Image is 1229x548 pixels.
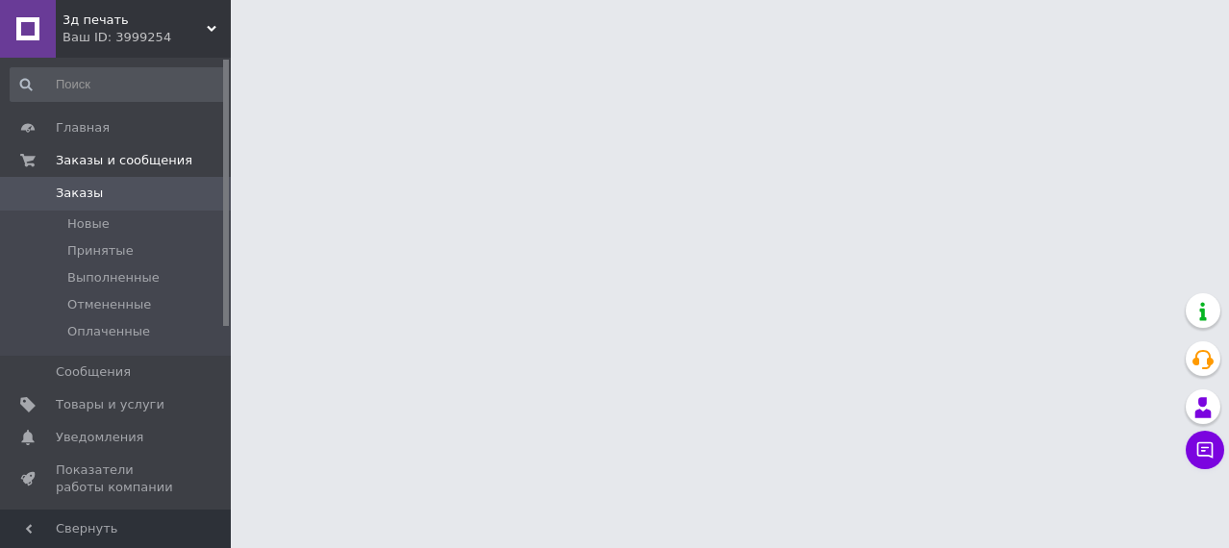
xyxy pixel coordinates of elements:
span: Главная [56,119,110,137]
span: Выполненные [67,269,160,286]
div: Ваш ID: 3999254 [63,29,231,46]
span: Показатели работы компании [56,461,178,496]
span: Товары и услуги [56,396,164,413]
span: Заказы и сообщения [56,152,192,169]
span: Оплаченные [67,323,150,340]
span: Отмененные [67,296,151,313]
span: 3д печать [63,12,207,29]
span: Принятые [67,242,134,260]
span: Сообщения [56,363,131,381]
span: Заказы [56,185,103,202]
input: Поиск [10,67,227,102]
span: Новые [67,215,110,233]
span: Уведомления [56,429,143,446]
button: Чат с покупателем [1186,431,1224,469]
